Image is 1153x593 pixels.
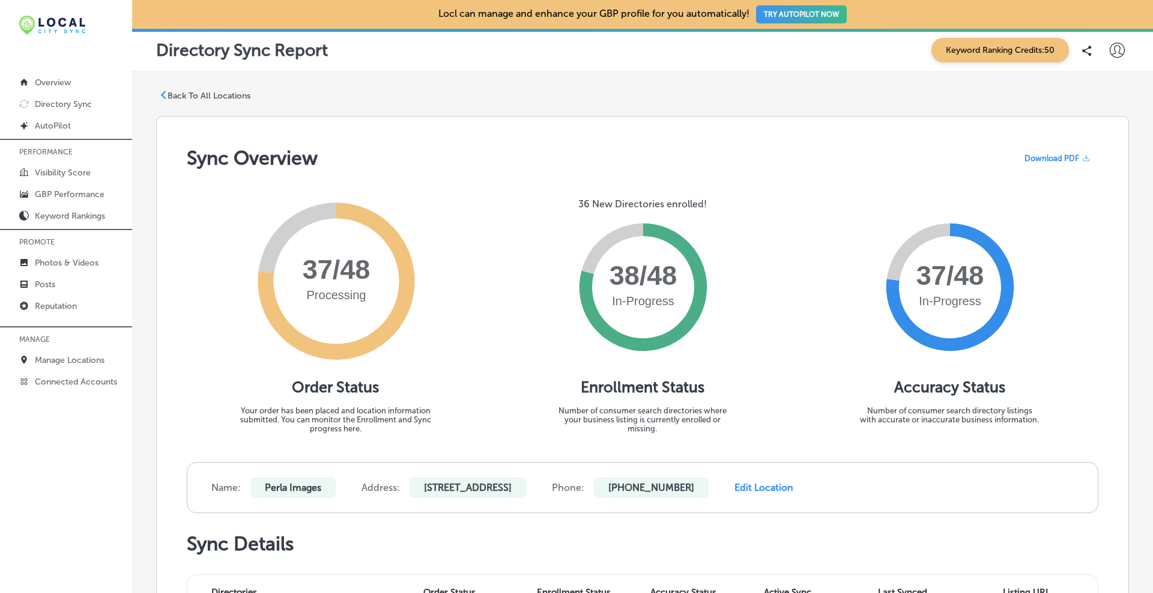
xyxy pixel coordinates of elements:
p: Perla Images [250,477,336,498]
p: Photos & Videos [35,258,98,268]
label: Address: [362,482,400,493]
button: TRY AUTOPILOT NOW [756,5,847,23]
p: Visibility Score [35,168,91,178]
a: Back To All Locations [159,91,250,102]
h1: Order Status [292,378,379,397]
p: Back To All Locations [168,91,250,101]
label: Name: [211,482,241,493]
p: Your order has been placed and location information submitted. You can monitor the Enrollment and... [231,406,441,433]
p: AutoPilot [35,121,71,131]
span: Keyword Ranking Credits: 50 [931,38,1069,62]
p: GBP Performance [35,189,104,199]
p: Posts [35,279,55,290]
p: Manage Locations [35,355,104,365]
p: Reputation [35,301,77,311]
a: Edit Location [734,482,793,493]
p: Connected Accounts [35,377,117,387]
img: 12321ecb-abad-46dd-be7f-2600e8d3409flocal-city-sync-logo-rectangle.png [19,16,85,35]
p: 36 New Directories enrolled! [578,198,707,210]
p: [PHONE_NUMBER] [594,477,709,498]
p: [STREET_ADDRESS] [410,477,526,498]
p: Keyword Rankings [35,211,105,221]
label: Phone: [552,482,584,493]
p: Number of consumer search directory listings with accurate or inaccurate business information. [859,406,1040,424]
h1: Enrollment Status [581,378,704,397]
p: Number of consumer search directories where your business listing is currently enrolled or missing. [552,406,733,433]
p: Overview [35,78,71,88]
span: Download PDF [1024,154,1079,163]
h1: Accuracy Status [894,378,1005,397]
p: Directory Sync Report [156,40,328,60]
h1: Sync Overview [187,147,318,169]
h1: Sync Details [187,532,1098,555]
p: Directory Sync [35,99,92,109]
